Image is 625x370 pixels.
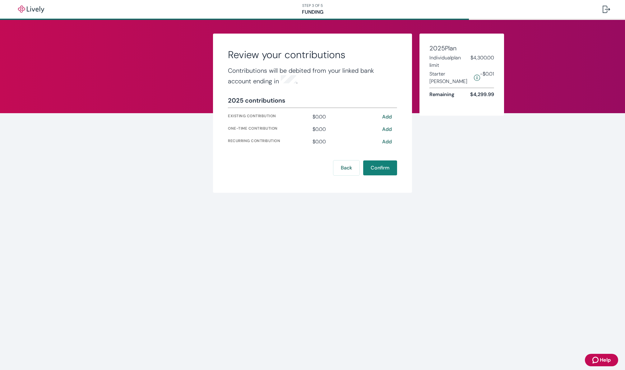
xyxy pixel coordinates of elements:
span: Individual plan limit [429,54,470,69]
img: Lively [14,6,49,13]
div: Recurring contribution [228,138,310,146]
span: Remaining [429,91,454,98]
div: 2025 contributions [228,96,285,105]
h4: 2025 Plan [429,44,494,53]
svg: Zendesk support icon [592,356,600,364]
h4: Contributions will be debited from your linked bank account ending in . [228,66,397,86]
h2: Review your contributions [228,49,397,61]
div: $0.00 [312,113,374,121]
span: Help [600,356,611,364]
span: Starter [PERSON_NAME] [429,70,471,85]
span: $4,299.99 [470,91,494,98]
span: $4,300.00 [470,54,494,69]
button: Zendesk support iconHelp [585,354,618,366]
button: Confirm [363,160,397,175]
svg: Starter penny details [474,75,480,81]
button: Add [377,138,397,146]
div: Existing contribution [228,113,310,121]
button: Lively will contribute $0.01 to establish your account [474,70,480,85]
button: Add [377,113,397,121]
div: One-time contribution [228,126,310,133]
div: $0.00 [312,126,374,133]
button: Add [377,126,397,133]
span: -$0.01 [480,70,494,85]
button: Log out [598,2,615,17]
div: $0.00 [312,138,374,146]
button: Back [333,160,359,175]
